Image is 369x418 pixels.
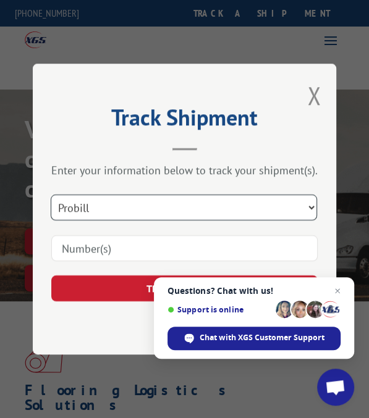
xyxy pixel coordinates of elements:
span: Questions? Chat with us! [168,286,341,296]
input: Number(s) [51,235,318,261]
span: Close chat [330,283,345,298]
h2: Track Shipment [51,109,318,132]
div: Open chat [317,369,354,406]
span: Support is online [168,305,271,314]
button: TRACK SHIPMENT [51,275,318,301]
span: Chat with XGS Customer Support [200,332,324,343]
button: Close modal [307,79,321,112]
div: Chat with XGS Customer Support [168,327,341,350]
div: Enter your information below to track your shipment(s). [51,163,318,177]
